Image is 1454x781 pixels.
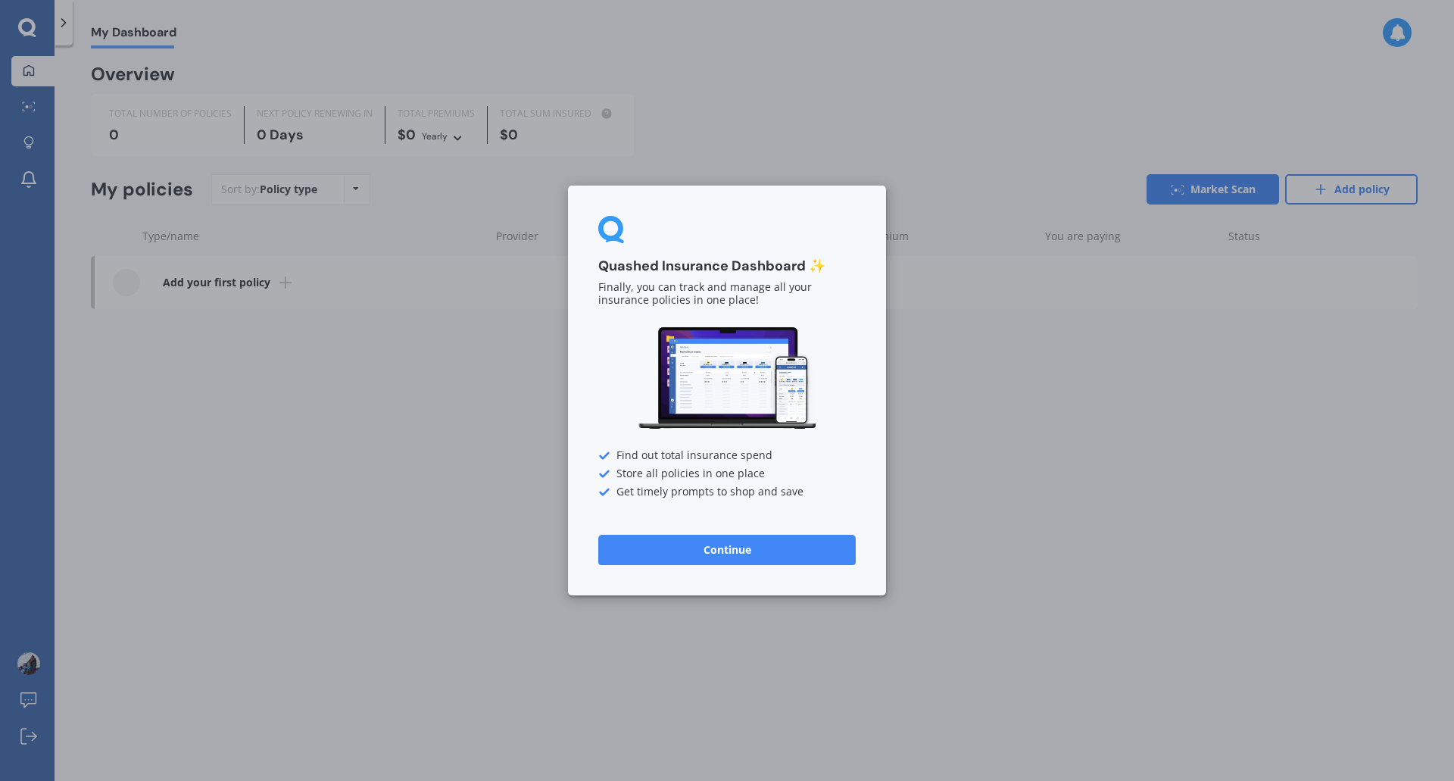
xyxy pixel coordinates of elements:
[598,486,856,498] div: Get timely prompts to shop and save
[598,258,856,275] h3: Quashed Insurance Dashboard ✨
[598,282,856,308] p: Finally, you can track and manage all your insurance policies in one place!
[598,468,856,480] div: Store all policies in one place
[636,325,818,432] img: Dashboard
[598,535,856,565] button: Continue
[598,450,856,462] div: Find out total insurance spend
